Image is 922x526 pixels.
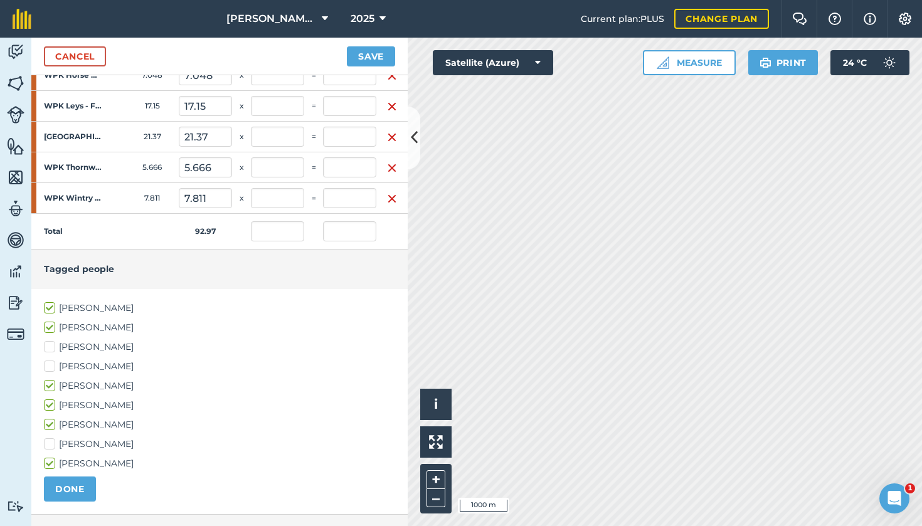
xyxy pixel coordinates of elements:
[232,152,251,183] td: x
[7,199,24,218] img: svg+xml;base64,PD94bWwgdmVyc2lvbj0iMS4wIiBlbmNvZGluZz0idXRmLTgiPz4KPCEtLSBHZW5lcmF0b3I6IEFkb2JlIE...
[433,50,553,75] button: Satellite (Azure)
[387,191,397,206] img: svg+xml;base64,PHN2ZyB4bWxucz0iaHR0cDovL3d3dy53My5vcmcvMjAwMC9zdmciIHdpZHRoPSIxNiIgaGVpZ2h0PSIyNC...
[304,152,323,183] td: =
[7,74,24,93] img: svg+xml;base64,PHN2ZyB4bWxucz0iaHR0cDovL3d3dy53My5vcmcvMjAwMC9zdmciIHdpZHRoPSI1NiIgaGVpZ2h0PSI2MC...
[7,137,24,155] img: svg+xml;base64,PHN2ZyB4bWxucz0iaHR0cDovL3d3dy53My5vcmcvMjAwMC9zdmciIHdpZHRoPSI1NiIgaGVpZ2h0PSI2MC...
[232,122,251,152] td: x
[387,130,397,145] img: svg+xml;base64,PHN2ZyB4bWxucz0iaHR0cDovL3d3dy53My5vcmcvMjAwMC9zdmciIHdpZHRoPSIxNiIgaGVpZ2h0PSIyNC...
[44,340,395,354] label: [PERSON_NAME]
[304,60,323,91] td: =
[898,13,913,25] img: A cog icon
[125,60,179,91] td: 7.048
[44,226,63,236] strong: Total
[581,12,664,26] span: Current plan : PLUS
[7,500,24,512] img: svg+xml;base64,PD94bWwgdmVyc2lvbj0iMS4wIiBlbmNvZGluZz0idXRmLTgiPz4KPCEtLSBHZW5lcmF0b3I6IEFkb2JlIE...
[125,122,179,152] td: 21.37
[44,101,103,111] strong: WPK Leys - Field
[420,389,452,420] button: i
[864,11,876,26] img: svg+xml;base64,PHN2ZyB4bWxucz0iaHR0cDovL3d3dy53My5vcmcvMjAwMC9zdmciIHdpZHRoPSIxNyIgaGVpZ2h0PSIxNy...
[792,13,807,25] img: Two speech bubbles overlapping with the left bubble in the forefront
[304,91,323,122] td: =
[44,438,395,451] label: [PERSON_NAME]
[877,50,902,75] img: svg+xml;base64,PD94bWwgdmVyc2lvbj0iMS4wIiBlbmNvZGluZz0idXRmLTgiPz4KPCEtLSBHZW5lcmF0b3I6IEFkb2JlIE...
[44,132,103,142] strong: [GEOGRAPHIC_DATA] - Field
[44,379,395,392] label: [PERSON_NAME]
[657,56,669,69] img: Ruler icon
[387,160,397,176] img: svg+xml;base64,PHN2ZyB4bWxucz0iaHR0cDovL3d3dy53My5vcmcvMjAwMC9zdmciIHdpZHRoPSIxNiIgaGVpZ2h0PSIyNC...
[44,193,103,203] strong: WPK Wintry - Field
[44,457,395,470] label: [PERSON_NAME]
[44,418,395,431] label: [PERSON_NAME]
[44,399,395,412] label: [PERSON_NAME]
[879,483,909,513] iframe: Intercom live chat
[195,226,216,236] strong: 92.97
[643,50,736,75] button: Measure
[125,183,179,214] td: 7.811
[44,302,395,315] label: [PERSON_NAME]
[125,152,179,183] td: 5.666
[232,91,251,122] td: x
[434,396,438,412] span: i
[760,55,771,70] img: svg+xml;base64,PHN2ZyB4bWxucz0iaHR0cDovL3d3dy53My5vcmcvMjAwMC9zdmciIHdpZHRoPSIxOSIgaGVpZ2h0PSIyNC...
[13,9,31,29] img: fieldmargin Logo
[748,50,819,75] button: Print
[827,13,842,25] img: A question mark icon
[830,50,909,75] button: 24 °C
[44,321,395,334] label: [PERSON_NAME]
[7,231,24,250] img: svg+xml;base64,PD94bWwgdmVyc2lvbj0iMS4wIiBlbmNvZGluZz0idXRmLTgiPz4KPCEtLSBHZW5lcmF0b3I6IEFkb2JlIE...
[7,325,24,343] img: svg+xml;base64,PD94bWwgdmVyc2lvbj0iMS4wIiBlbmNvZGluZz0idXRmLTgiPz4KPCEtLSBHZW5lcmF0b3I6IEFkb2JlIE...
[44,46,106,66] a: Cancel
[304,122,323,152] td: =
[226,11,317,26] span: [PERSON_NAME] Hayleys Partnership
[427,470,445,489] button: +
[429,435,443,449] img: Four arrows, one pointing top left, one top right, one bottom right and the last bottom left
[44,162,103,172] strong: WPK Thornwood - Field
[232,183,251,214] td: x
[843,50,867,75] span: 24 ° C
[427,489,445,507] button: –
[125,91,179,122] td: 17.15
[7,293,24,312] img: svg+xml;base64,PD94bWwgdmVyc2lvbj0iMS4wIiBlbmNvZGluZz0idXRmLTgiPz4KPCEtLSBHZW5lcmF0b3I6IEFkb2JlIE...
[7,106,24,124] img: svg+xml;base64,PD94bWwgdmVyc2lvbj0iMS4wIiBlbmNvZGluZz0idXRmLTgiPz4KPCEtLSBHZW5lcmF0b3I6IEFkb2JlIE...
[351,11,374,26] span: 2025
[7,168,24,187] img: svg+xml;base64,PHN2ZyB4bWxucz0iaHR0cDovL3d3dy53My5vcmcvMjAwMC9zdmciIHdpZHRoPSI1NiIgaGVpZ2h0PSI2MC...
[304,183,323,214] td: =
[387,99,397,114] img: svg+xml;base64,PHN2ZyB4bWxucz0iaHR0cDovL3d3dy53My5vcmcvMjAwMC9zdmciIHdpZHRoPSIxNiIgaGVpZ2h0PSIyNC...
[674,9,769,29] a: Change plan
[44,262,395,276] h4: Tagged people
[232,60,251,91] td: x
[44,476,96,502] button: DONE
[387,68,397,83] img: svg+xml;base64,PHN2ZyB4bWxucz0iaHR0cDovL3d3dy53My5vcmcvMjAwMC9zdmciIHdpZHRoPSIxNiIgaGVpZ2h0PSIyNC...
[347,46,395,66] button: Save
[44,70,103,80] strong: WPK Horse Meadow - Field
[7,262,24,281] img: svg+xml;base64,PD94bWwgdmVyc2lvbj0iMS4wIiBlbmNvZGluZz0idXRmLTgiPz4KPCEtLSBHZW5lcmF0b3I6IEFkb2JlIE...
[7,43,24,61] img: svg+xml;base64,PD94bWwgdmVyc2lvbj0iMS4wIiBlbmNvZGluZz0idXRmLTgiPz4KPCEtLSBHZW5lcmF0b3I6IEFkb2JlIE...
[44,360,395,373] label: [PERSON_NAME]
[905,483,915,493] span: 1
